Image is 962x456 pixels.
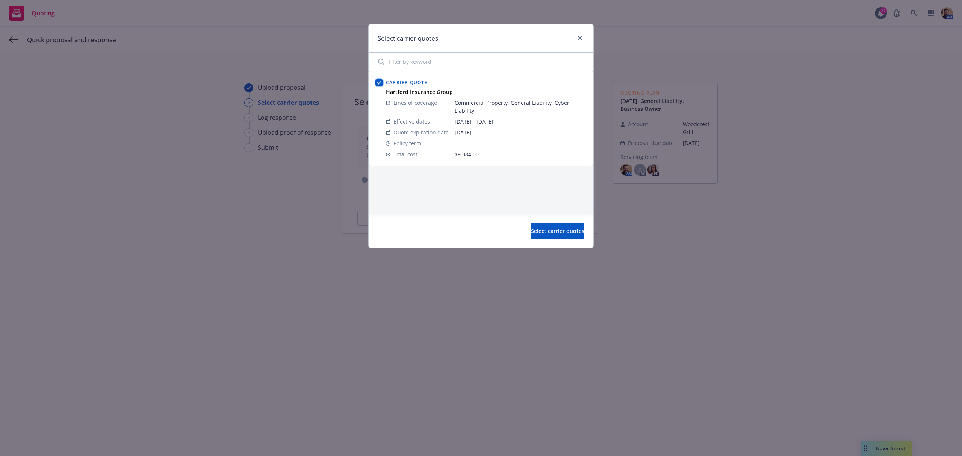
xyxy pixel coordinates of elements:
span: Commercial Property, General Liability, Cyber Liability [455,99,587,115]
span: Policy term [393,139,421,147]
span: Effective dates [393,118,430,125]
strong: Hartford Insurance Group [386,88,453,95]
input: Filter by keyword [374,54,588,69]
span: Lines of coverage [393,99,437,107]
span: Quote expiration date [393,128,449,136]
span: Select carrier quotes [531,227,584,234]
span: Carrier Quote [386,79,428,86]
span: [DATE] [455,128,587,136]
a: close [575,33,584,42]
span: $9,384.00 [455,151,479,158]
span: - [455,139,587,147]
button: Select carrier quotes [531,223,584,239]
span: Total cost [393,150,417,158]
span: [DATE] - [DATE] [455,118,587,125]
h1: Select carrier quotes [378,33,438,43]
